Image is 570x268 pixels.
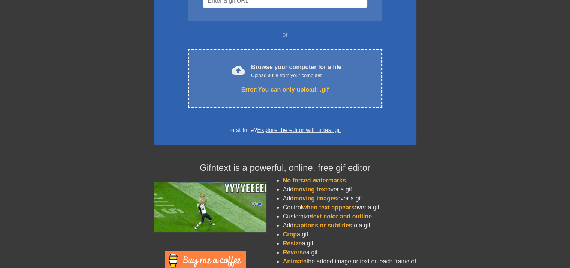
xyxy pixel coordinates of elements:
[251,72,341,79] div: Upload a file from your computer
[232,63,245,77] span: cloud_upload
[174,30,397,39] div: or
[283,231,297,238] span: Crop
[257,127,341,133] a: Explore the editor with a test gif
[311,213,372,220] span: text color and outline
[283,249,306,256] span: Reverse
[164,126,407,135] div: First time?
[283,258,307,265] span: Animate
[302,204,355,211] span: when text appears
[283,239,416,248] li: a gif
[283,185,416,194] li: Add over a gif
[283,240,302,247] span: Resize
[293,195,337,202] span: moving images
[154,163,416,173] h4: Gifntext is a powerful, online, free gif editor
[203,85,366,94] div: Error: You can only upload: .gif
[283,248,416,257] li: a gif
[283,194,416,203] li: Add over a gif
[293,222,352,229] span: captions or subtitles
[283,177,346,184] span: No forced watermarks
[283,221,416,230] li: Add to a gif
[283,230,416,239] li: a gif
[283,212,416,221] li: Customize
[293,186,327,193] span: moving text
[283,203,416,212] li: Control over a gif
[154,182,266,232] img: football_small.gif
[251,63,341,79] div: Browse your computer for a file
